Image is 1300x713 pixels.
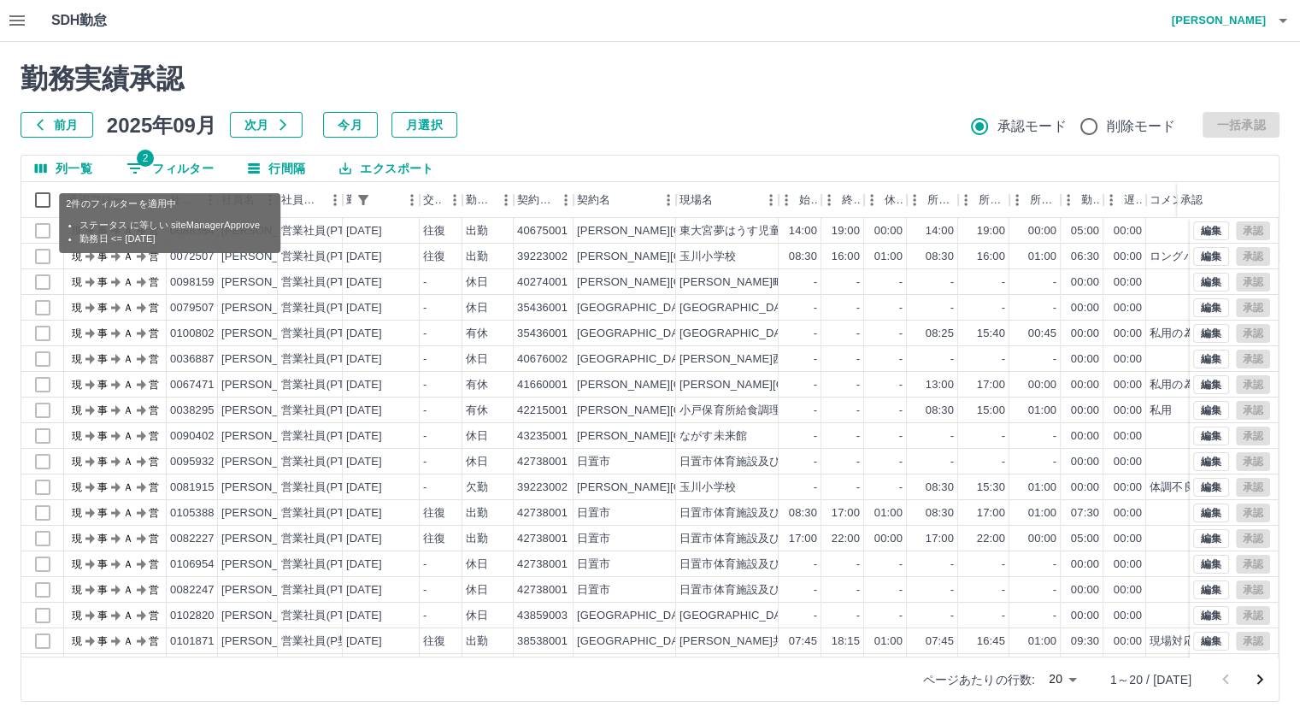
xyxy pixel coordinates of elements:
[842,182,861,218] div: 終業
[281,182,322,218] div: 社員区分
[1114,454,1142,470] div: 00:00
[1193,401,1229,420] button: 編集
[170,249,215,265] div: 0072507
[72,327,82,339] text: 現
[346,351,382,368] div: [DATE]
[322,187,348,213] button: メニュー
[899,428,903,445] div: -
[1124,182,1143,218] div: 遅刻等
[1071,326,1099,342] div: 00:00
[1114,300,1142,316] div: 00:00
[1028,223,1056,239] div: 00:00
[977,326,1005,342] div: 15:40
[230,112,303,138] button: 次月
[149,302,159,314] text: 営
[874,223,903,239] div: 00:00
[1114,377,1142,393] div: 00:00
[1193,478,1229,497] button: 編集
[149,456,159,468] text: 営
[926,480,954,496] div: 08:30
[123,302,133,314] text: Ａ
[466,454,488,470] div: 休日
[72,276,82,288] text: 現
[899,403,903,419] div: -
[679,182,713,218] div: 現場名
[149,430,159,442] text: 営
[577,403,788,419] div: [PERSON_NAME][GEOGRAPHIC_DATA]
[1071,223,1099,239] div: 05:00
[926,249,954,265] div: 08:30
[170,300,215,316] div: 0079507
[1053,274,1056,291] div: -
[281,377,371,393] div: 営業社員(PT契約)
[466,403,488,419] div: 有休
[899,351,903,368] div: -
[170,377,215,393] div: 0067471
[1071,249,1099,265] div: 06:30
[423,351,426,368] div: -
[1193,375,1229,394] button: 編集
[466,326,488,342] div: 有休
[814,480,817,496] div: -
[814,274,817,291] div: -
[221,480,315,496] div: [PERSON_NAME]
[1150,182,1195,218] div: コメント
[799,182,818,218] div: 始業
[679,480,736,496] div: 玉川小学校
[517,326,568,342] div: 35436001
[1193,452,1229,471] button: 編集
[1150,326,1195,342] div: 私用の為
[221,403,315,419] div: [PERSON_NAME]
[517,454,568,470] div: 42738001
[79,218,260,233] li: ステータス に等しい siteManagerApprove
[466,223,488,239] div: 出勤
[423,377,426,393] div: -
[346,300,382,316] div: [DATE]
[281,480,371,496] div: 営業社員(PT契約)
[1243,663,1277,697] button: 次のページへ
[979,182,1006,218] div: 所定終業
[1028,480,1056,496] div: 01:00
[679,454,904,470] div: 日置市体育施設及び日置市都市公園運動施設
[814,351,817,368] div: -
[577,223,788,239] div: [PERSON_NAME][GEOGRAPHIC_DATA]
[281,223,371,239] div: 営業社員(PT契約)
[899,300,903,316] div: -
[170,274,215,291] div: 0098159
[346,454,382,470] div: [DATE]
[997,116,1067,137] span: 承認モード
[423,480,426,496] div: -
[885,182,903,218] div: 休憩
[832,249,860,265] div: 16:00
[97,404,108,416] text: 事
[1193,555,1229,574] button: 編集
[577,326,695,342] div: [GEOGRAPHIC_DATA]
[137,150,154,167] span: 2
[577,274,788,291] div: [PERSON_NAME][GEOGRAPHIC_DATA]
[517,428,568,445] div: 43235001
[679,300,887,316] div: [GEOGRAPHIC_DATA]学校給食センター
[1042,667,1083,692] div: 20
[814,454,817,470] div: -
[72,302,82,314] text: 現
[517,480,568,496] div: 39223002
[856,480,860,496] div: -
[656,187,681,213] button: メニュー
[950,300,954,316] div: -
[346,403,382,419] div: [DATE]
[1193,247,1229,266] button: 編集
[1053,454,1056,470] div: -
[1081,182,1100,218] div: 勤務
[899,454,903,470] div: -
[423,274,426,291] div: -
[423,326,426,342] div: -
[821,182,864,218] div: 終業
[1002,454,1005,470] div: -
[514,182,574,218] div: 契約コード
[1002,351,1005,368] div: -
[577,454,610,470] div: 日置市
[977,403,1005,419] div: 15:00
[466,480,488,496] div: 欠勤
[170,428,215,445] div: 0090402
[517,351,568,368] div: 40676002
